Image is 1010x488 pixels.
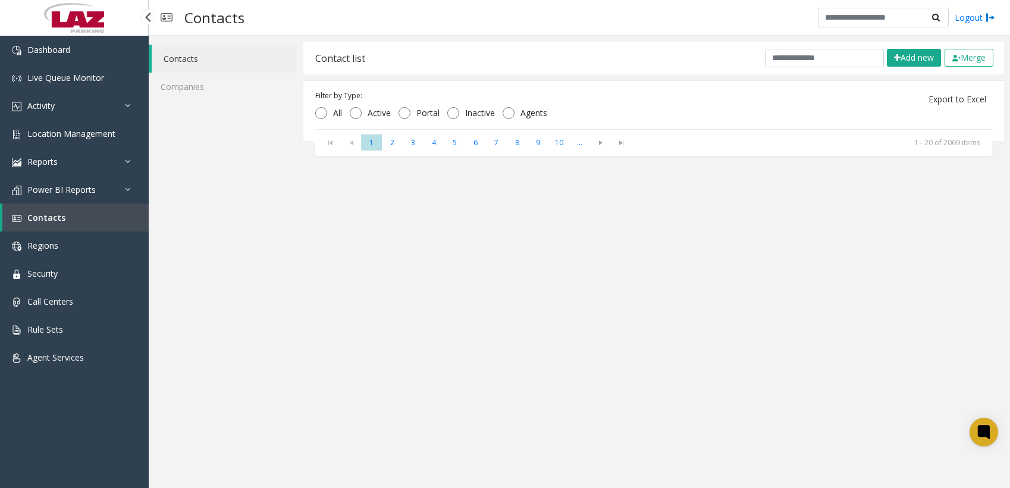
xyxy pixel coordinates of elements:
[152,45,297,73] a: Contacts
[403,134,424,151] span: Page 3
[178,3,250,32] h3: Contacts
[27,128,115,139] span: Location Management
[569,134,590,151] span: Page 11
[986,11,995,24] img: logout
[27,72,104,83] span: Live Queue Monitor
[12,102,21,111] img: 'icon'
[12,354,21,363] img: 'icon'
[921,90,993,109] button: Export to Excel
[149,73,297,101] a: Companies
[447,107,459,119] input: Inactive
[444,134,465,151] span: Page 5
[945,49,993,67] button: Merge
[27,240,58,251] span: Regions
[613,138,629,148] span: Go to the last page
[2,204,149,232] a: Contacts
[887,49,941,67] button: Add new
[12,158,21,167] img: 'icon'
[12,186,21,195] img: 'icon'
[459,107,501,119] span: Inactive
[327,107,348,119] span: All
[27,296,73,307] span: Call Centers
[27,184,96,195] span: Power BI Reports
[12,74,21,83] img: 'icon'
[315,51,365,66] div: Contact list
[465,134,486,151] span: Page 6
[507,134,528,151] span: Page 8
[548,134,569,151] span: Page 10
[350,107,362,119] input: Active
[27,100,55,111] span: Activity
[27,212,65,223] span: Contacts
[27,268,58,279] span: Security
[12,298,21,307] img: 'icon'
[315,107,327,119] input: All
[27,352,84,363] span: Agent Services
[592,138,608,148] span: Go to the next page
[486,134,507,151] span: Page 7
[12,270,21,279] img: 'icon'
[161,3,172,32] img: pageIcon
[361,134,382,151] span: Page 1
[952,55,961,62] img: check
[362,107,397,119] span: Active
[515,107,553,119] span: Agents
[27,156,58,167] span: Reports
[27,324,63,335] span: Rule Sets
[611,134,632,151] span: Go to the last page
[12,214,21,223] img: 'icon'
[315,90,553,101] div: Filter by Type:
[382,134,403,151] span: Page 2
[503,107,515,119] input: Agents
[12,130,21,139] img: 'icon'
[399,107,410,119] input: Portal
[639,137,980,148] kendo-pager-info: 1 - 20 of 2069 items
[955,11,995,24] a: Logout
[528,134,548,151] span: Page 9
[590,134,611,151] span: Go to the next page
[424,134,444,151] span: Page 4
[12,242,21,251] img: 'icon'
[12,326,21,335] img: 'icon'
[410,107,446,119] span: Portal
[12,46,21,55] img: 'icon'
[27,44,70,55] span: Dashboard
